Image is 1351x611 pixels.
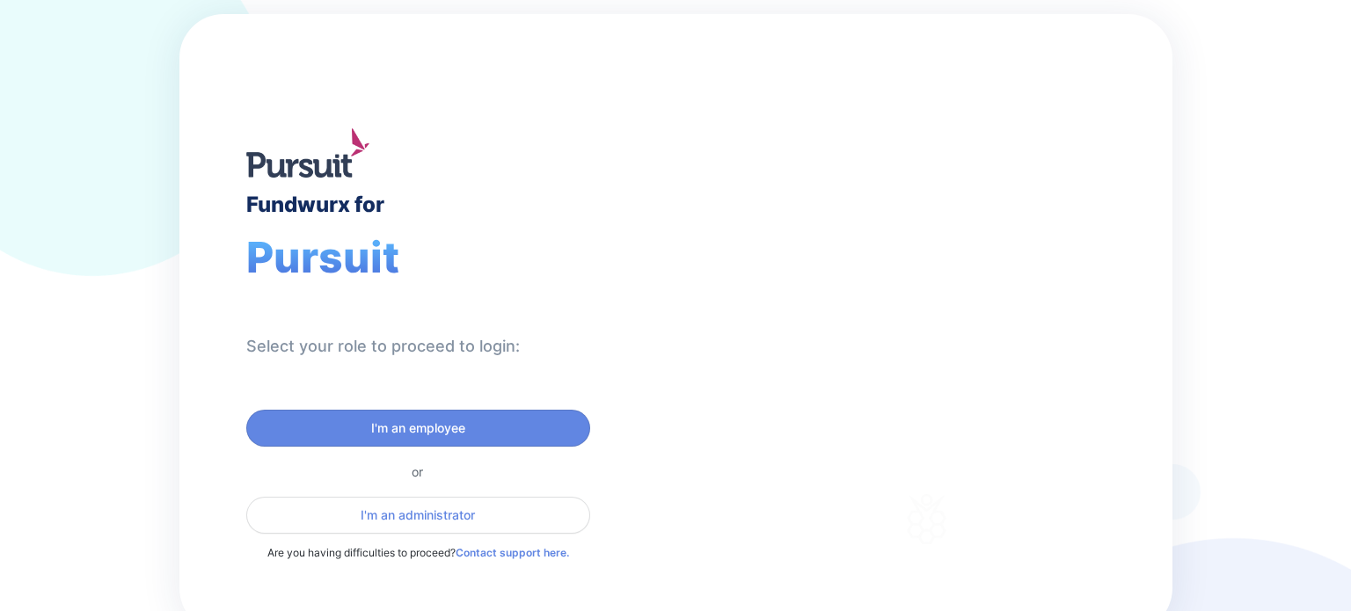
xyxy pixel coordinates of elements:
[776,247,914,264] div: Welcome to
[456,546,569,559] a: Contact support here.
[246,497,590,534] button: I'm an administrator
[776,349,1077,398] div: Thank you for choosing Fundwurx as your partner in driving positive social impact!
[361,506,475,524] span: I'm an administrator
[246,336,520,357] div: Select your role to proceed to login:
[246,128,369,178] img: logo.jpg
[371,419,465,437] span: I'm an employee
[246,464,590,479] div: or
[776,271,978,313] div: Fundwurx
[246,231,399,283] span: Pursuit
[246,544,590,562] p: Are you having difficulties to proceed?
[246,410,590,447] button: I'm an employee
[246,192,384,217] div: Fundwurx for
